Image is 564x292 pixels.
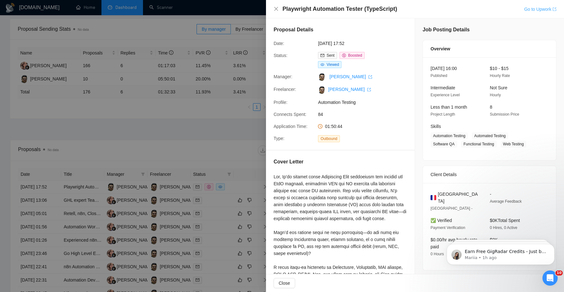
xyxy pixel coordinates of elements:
[274,53,288,58] span: Status:
[431,132,468,139] span: Automation Testing
[472,132,508,139] span: Automated Testing
[490,218,520,223] span: $0K Total Spent
[342,54,346,57] span: dollar
[274,41,284,46] span: Date:
[431,252,444,256] span: 0 Hours
[490,85,507,90] span: Not Sure
[431,105,467,110] span: Less than 1 month
[274,278,295,288] button: Close
[282,5,397,13] h4: Playwright Automation Tester (TypeScript)
[431,93,460,97] span: Experience Level
[274,6,279,12] button: Close
[490,192,491,197] span: -
[490,112,519,117] span: Submission Price
[274,100,288,105] span: Profile:
[501,141,527,148] span: Web Testing
[318,40,413,47] span: [DATE] 17:52
[329,74,372,79] a: [PERSON_NAME] export
[431,237,477,249] span: $0.00/hr avg hourly rate paid
[431,124,441,129] span: Skills
[461,141,497,148] span: Functional Testing
[328,87,371,92] a: [PERSON_NAME] export
[431,66,457,71] span: [DATE] 16:00
[274,158,303,166] h5: Cover Letter
[490,199,522,204] span: Average Feedback
[367,88,371,92] span: export
[423,26,470,34] h5: Job Posting Details
[274,6,279,11] span: close
[321,63,324,67] span: eye
[438,191,480,205] span: [GEOGRAPHIC_DATA]
[431,45,450,52] span: Overview
[431,225,465,230] span: Payment Verification
[274,136,284,141] span: Type:
[318,135,340,142] span: Outbound
[318,86,326,94] img: c1iKeaDyC9pHXJQXmUk0g40TM3sE0rMXz21osXO1jjsCb16zoZlqDQBQw1TD_b2kFE
[318,99,413,106] span: Automation Testing
[325,124,342,129] span: 01:50:44
[490,93,501,97] span: Hourly
[274,87,296,92] span: Freelancer:
[555,270,563,276] span: 10
[348,53,362,58] span: Boosted
[490,225,517,230] span: 0 Hires, 0 Active
[279,280,290,287] span: Close
[318,111,413,118] span: 84
[321,54,324,57] span: mail
[431,218,452,223] span: ✅ Verified
[431,73,447,78] span: Published
[431,85,455,90] span: Intermediate
[274,124,308,129] span: Application Time:
[318,124,322,129] span: clock-circle
[524,7,556,12] a: Go to Upworkexport
[431,112,455,117] span: Project Length
[431,166,548,183] div: Client Details
[490,73,510,78] span: Hourly Rate
[431,141,457,148] span: Software QA
[490,105,492,110] span: 8
[437,231,564,275] iframe: Intercom notifications message
[490,66,509,71] span: $10 - $15
[274,74,292,79] span: Manager:
[553,7,556,11] span: export
[274,112,307,117] span: Connects Spent:
[327,53,334,58] span: Sent
[431,206,472,211] span: [GEOGRAPHIC_DATA] -
[327,62,339,67] span: Viewed
[368,75,372,79] span: export
[542,270,558,286] iframe: Intercom live chat
[431,194,436,201] img: 🇫🇷
[274,26,313,34] h5: Proposal Details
